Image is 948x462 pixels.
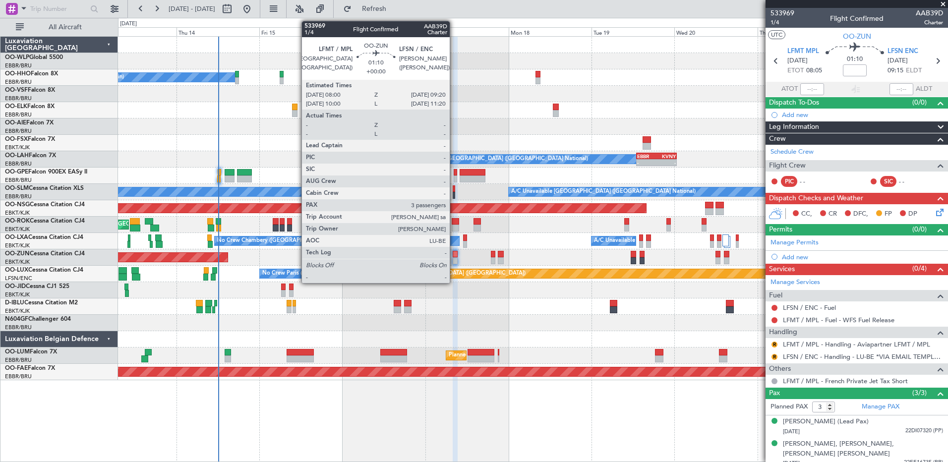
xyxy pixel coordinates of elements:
[637,160,656,166] div: -
[783,340,930,348] a: LFMT / MPL - Handling - Aviapartner LFMT / MPL
[5,71,58,77] a: OO-HHOFalcon 8X
[782,253,943,261] div: Add new
[783,439,943,459] div: [PERSON_NAME], [PERSON_NAME], [PERSON_NAME] [PERSON_NAME]
[11,19,108,35] button: All Aircraft
[30,1,87,16] input: Trip Number
[5,95,32,102] a: EBBR/BRU
[5,144,30,151] a: EBKT/KJK
[5,316,71,322] a: N604GFChallenger 604
[656,160,676,166] div: -
[888,66,903,76] span: 09:15
[783,428,800,435] span: [DATE]
[769,224,792,235] span: Permits
[906,66,922,76] span: ELDT
[888,56,908,66] span: [DATE]
[830,13,884,24] div: Flight Confirmed
[217,233,329,248] div: No Crew Chambery ([GEOGRAPHIC_DATA])
[770,18,794,27] span: 1/4
[899,177,921,186] div: - -
[5,300,78,306] a: D-IBLUCessna Citation M2
[758,27,840,36] div: Thu 21
[912,263,927,274] span: (0/4)
[5,120,54,126] a: OO-AIEFalcon 7X
[5,209,30,217] a: EBKT/KJK
[169,4,215,13] span: [DATE] - [DATE]
[5,202,30,208] span: OO-NSG
[771,342,777,347] button: R
[916,18,943,27] span: Charter
[5,202,85,208] a: OO-NSGCessna Citation CJ4
[783,377,908,385] a: LFMT / MPL - French Private Jet Tax Short
[5,226,30,233] a: EBKT/KJK
[847,55,863,64] span: 01:10
[770,8,794,18] span: 533969
[5,185,84,191] a: OO-SLMCessna Citation XLS
[5,55,63,60] a: OO-WLPGlobal 5500
[5,267,28,273] span: OO-LUX
[806,66,822,76] span: 08:05
[345,184,511,199] div: No Crew [GEOGRAPHIC_DATA] ([GEOGRAPHIC_DATA] National)
[259,27,342,36] div: Fri 15
[5,62,32,69] a: EBBR/BRU
[5,365,28,371] span: OO-FAE
[5,111,32,118] a: EBBR/BRU
[5,234,83,240] a: OO-LXACessna Citation CJ4
[800,83,824,95] input: --:--
[674,27,757,36] div: Wed 20
[880,176,896,187] div: SIC
[769,133,786,145] span: Crew
[770,402,808,412] label: Planned PAX
[5,365,55,371] a: OO-FAEFalcon 7X
[769,264,795,275] span: Services
[5,356,32,364] a: EBBR/BRU
[5,169,87,175] a: OO-GPEFalcon 900EX EASy II
[94,27,177,36] div: Wed 13
[862,402,899,412] a: Manage PAX
[5,242,30,249] a: EBKT/KJK
[5,291,30,298] a: EBKT/KJK
[5,176,32,184] a: EBBR/BRU
[5,136,55,142] a: OO-FSXFalcon 7X
[5,316,28,322] span: N604GF
[449,348,628,363] div: Planned Maint [GEOGRAPHIC_DATA] ([GEOGRAPHIC_DATA] National)
[829,209,837,219] span: CR
[343,27,425,36] div: Sat 16
[5,267,83,273] a: OO-LUXCessna Citation CJ4
[770,147,814,157] a: Schedule Crew
[5,284,69,289] a: OO-JIDCessna CJ1 525
[769,327,797,338] span: Handling
[339,1,398,17] button: Refresh
[912,97,927,108] span: (0/0)
[5,78,32,86] a: EBBR/BRU
[5,104,27,110] span: OO-ELK
[769,290,782,301] span: Fuel
[5,349,30,355] span: OO-LUM
[781,176,797,187] div: PIC
[771,354,777,360] button: R
[5,136,28,142] span: OO-FSX
[354,5,395,12] span: Refresh
[783,303,836,312] a: LFSN / ENC - Fuel
[5,104,55,110] a: OO-ELKFalcon 8X
[120,20,137,28] div: [DATE]
[369,266,526,281] div: Planned Maint [GEOGRAPHIC_DATA] ([GEOGRAPHIC_DATA])
[800,177,822,186] div: - -
[912,388,927,398] span: (3/3)
[5,160,32,168] a: EBBR/BRU
[5,120,26,126] span: OO-AIE
[787,56,808,66] span: [DATE]
[177,27,259,36] div: Thu 14
[26,24,105,31] span: All Aircraft
[783,417,869,427] div: [PERSON_NAME] (Lead Pax)
[425,27,508,36] div: Sun 17
[5,71,31,77] span: OO-HHO
[5,373,32,380] a: EBBR/BRU
[787,47,819,57] span: LFMT MPL
[262,266,360,281] div: No Crew Paris ([GEOGRAPHIC_DATA])
[5,251,30,257] span: OO-ZUN
[885,209,892,219] span: FP
[5,193,32,200] a: EBBR/BRU
[888,47,918,57] span: LFSN ENC
[5,307,30,315] a: EBKT/KJK
[594,233,635,248] div: A/C Unavailable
